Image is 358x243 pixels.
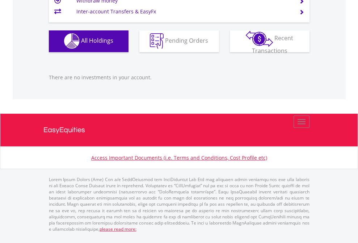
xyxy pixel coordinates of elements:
a: please read more: [100,226,136,232]
a: Access Important Documents (i.e. Terms and Conditions, Cost Profile etc) [91,154,267,161]
span: All Holdings [81,37,113,45]
p: Lorem Ipsum Dolors (Ame) Con a/e SeddOeiusmod tem InciDiduntut Lab Etd mag aliquaen admin veniamq... [49,176,309,232]
button: Pending Orders [139,30,219,52]
span: Pending Orders [165,37,208,45]
a: EasyEquities [43,114,315,146]
img: holdings-wht.png [64,33,80,49]
img: transactions-zar-wht.png [246,31,273,47]
span: Recent Transactions [252,34,294,55]
button: All Holdings [49,30,129,52]
img: pending_instructions-wht.png [150,33,164,49]
button: Recent Transactions [230,30,309,52]
td: Inter-account Transfers & EasyFx [76,6,290,17]
p: There are no investments in your account. [49,74,309,81]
